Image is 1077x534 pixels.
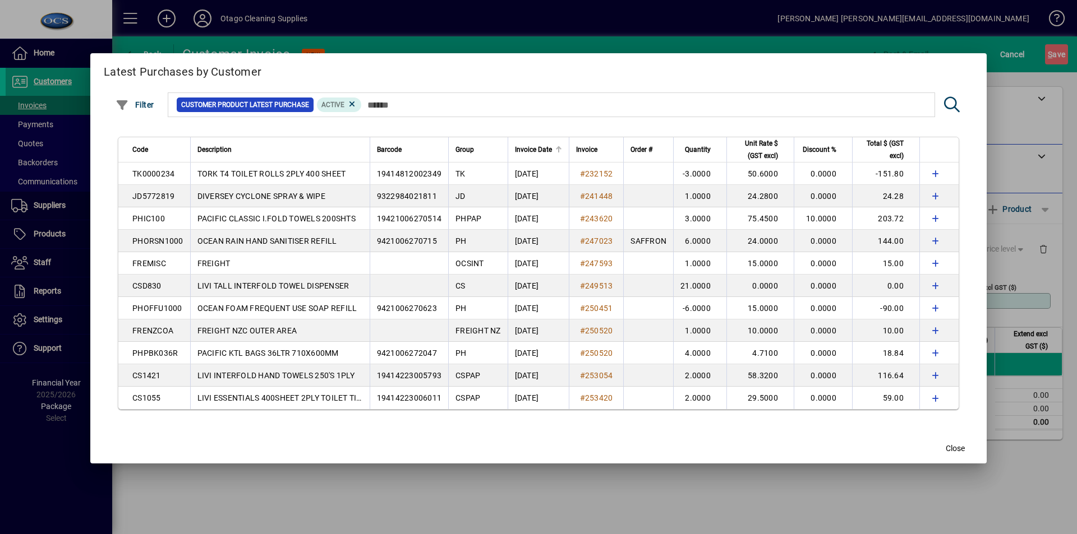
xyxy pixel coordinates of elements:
[852,185,919,207] td: 24.28
[726,162,794,185] td: 50.6000
[580,349,585,357] span: #
[726,230,794,252] td: 24.0000
[685,143,711,156] span: Quantity
[197,169,346,178] span: TORK T4 TOILET ROLLS 2PLY 400 SHEET
[576,235,617,247] a: #247023
[90,53,987,86] h2: Latest Purchases by Customer
[455,143,501,156] div: Group
[576,280,617,292] a: #249513
[576,369,617,382] a: #253054
[794,230,852,252] td: 0.0000
[794,162,852,185] td: 0.0000
[197,214,356,223] span: PACIFIC CLASSIC I.FOLD TOWELS 200SHTS
[515,143,552,156] span: Invoice Date
[377,143,402,156] span: Barcode
[726,185,794,207] td: 24.2800
[132,192,174,201] span: JD5772819
[197,143,363,156] div: Description
[197,143,232,156] span: Description
[726,364,794,387] td: 58.3200
[317,97,362,112] mat-chip: Product Activation Status: Active
[673,162,726,185] td: -3.0000
[455,326,501,335] span: FREIGHT NZ
[585,281,613,290] span: 249513
[673,185,726,207] td: 1.0000
[630,143,666,156] div: Order #
[197,236,337,245] span: OCEAN RAIN HAND SANITISER REFILL
[455,169,466,178] span: TK
[377,371,442,380] span: 19414223005793
[455,304,467,313] span: PH
[794,207,852,230] td: 10.0000
[734,137,778,162] span: Unit Rate $ (GST excl)
[794,364,852,387] td: 0.0000
[580,214,585,223] span: #
[576,302,617,314] a: #250451
[197,371,355,380] span: LIVI INTERFOLD HAND TOWELS 250'S 1PLY
[580,236,585,245] span: #
[576,347,617,359] a: #250520
[852,364,919,387] td: 116.64
[673,364,726,387] td: 2.0000
[515,143,562,156] div: Invoice Date
[132,236,183,245] span: PHORSN1000
[794,387,852,409] td: 0.0000
[455,236,467,245] span: PH
[455,143,474,156] span: Group
[852,275,919,297] td: 0.00
[132,169,174,178] span: TK0000234
[576,212,617,225] a: #243620
[726,207,794,230] td: 75.4500
[852,342,919,364] td: 18.84
[197,393,376,402] span: LIVI ESSENTIALS 400SHEET 2PLY TOILET TISSUE
[585,326,613,335] span: 250520
[576,324,617,337] a: #250520
[673,387,726,409] td: 2.0000
[585,214,613,223] span: 243620
[576,392,617,404] a: #253420
[113,95,157,115] button: Filter
[852,297,919,319] td: -90.00
[937,439,973,459] button: Close
[726,297,794,319] td: 15.0000
[132,214,165,223] span: PHIC100
[455,281,466,290] span: CS
[508,297,569,319] td: [DATE]
[576,190,617,202] a: #241448
[377,169,442,178] span: 19414812002349
[580,326,585,335] span: #
[859,137,904,162] span: Total $ (GST excl)
[673,319,726,342] td: 1.0000
[580,371,585,380] span: #
[946,443,965,454] span: Close
[508,275,569,297] td: [DATE]
[455,192,466,201] span: JD
[794,297,852,319] td: 0.0000
[508,230,569,252] td: [DATE]
[794,185,852,207] td: 0.0000
[680,143,721,156] div: Quantity
[623,230,673,252] td: SAFFRON
[132,393,161,402] span: CS1055
[585,236,613,245] span: 247023
[455,349,467,357] span: PH
[801,143,846,156] div: Discount %
[377,214,442,223] span: 19421006270514
[197,326,297,335] span: FREIGHT NZC OUTER AREA
[197,304,357,313] span: OCEAN FOAM FREQUENT USE SOAP REFILL
[585,259,613,268] span: 247593
[726,252,794,275] td: 15.0000
[377,393,442,402] span: 19414223006011
[585,169,613,178] span: 232152
[508,387,569,409] td: [DATE]
[116,100,154,109] span: Filter
[576,143,617,156] div: Invoice
[673,275,726,297] td: 21.0000
[726,387,794,409] td: 29.5000
[726,342,794,364] td: 4.7100
[852,230,919,252] td: 144.00
[132,304,182,313] span: PHOFFU1000
[132,326,173,335] span: FRENZCOA
[455,259,484,268] span: OCSINT
[132,143,183,156] div: Code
